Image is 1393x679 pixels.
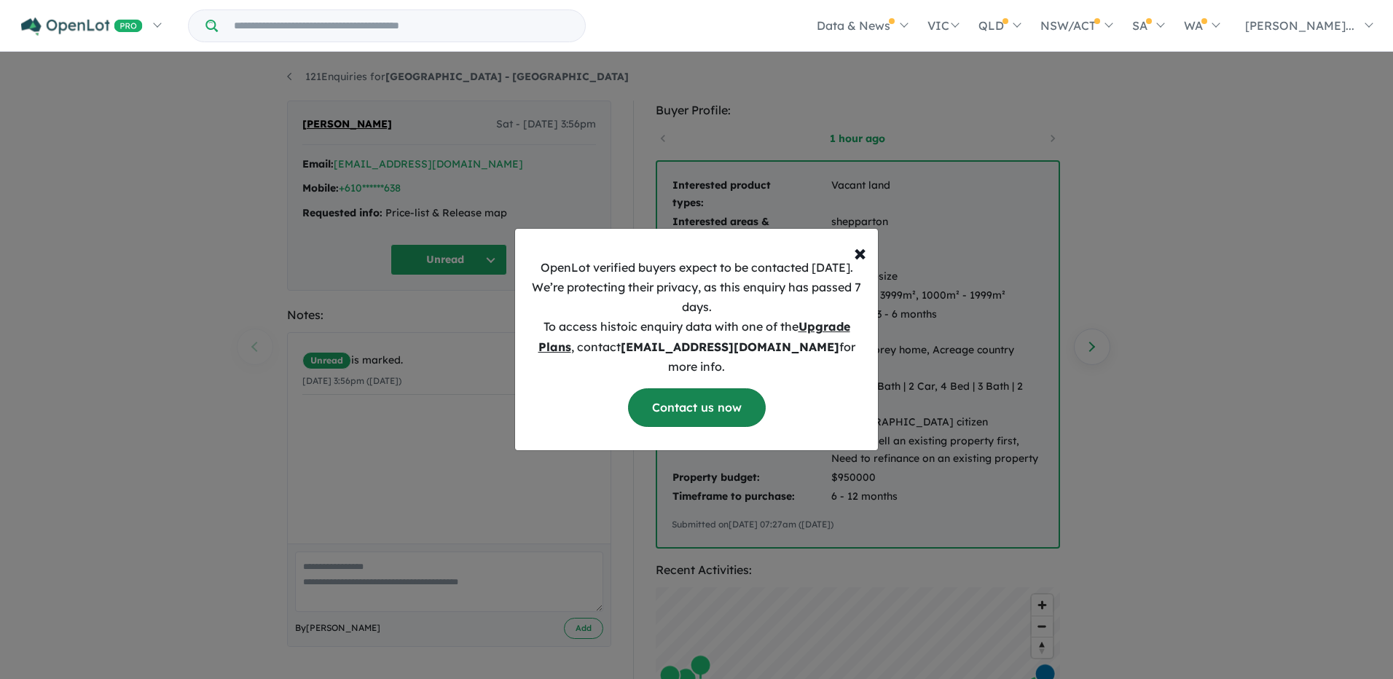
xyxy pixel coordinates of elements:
[628,388,766,427] a: Contact us now
[21,17,143,36] img: Openlot PRO Logo White
[527,258,866,377] p: OpenLot verified buyers expect to be contacted [DATE]. We’re protecting their privacy, as this en...
[1245,18,1354,33] span: [PERSON_NAME]...
[221,10,582,42] input: Try estate name, suburb, builder or developer
[621,339,839,354] b: [EMAIL_ADDRESS][DOMAIN_NAME]
[854,238,866,267] span: ×
[538,319,850,353] u: Upgrade Plans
